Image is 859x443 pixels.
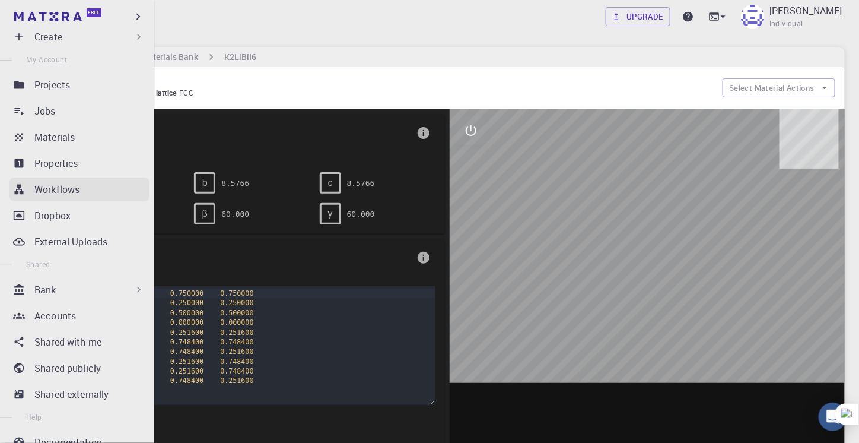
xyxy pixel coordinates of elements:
span: b [202,178,208,188]
button: info [412,121,435,145]
span: 0.748400 [170,338,203,346]
p: Shared publicly [34,361,101,375]
span: c [328,178,333,188]
span: 0.748400 [220,367,253,375]
h6: K2LiBiI6 [224,50,257,64]
button: info [412,246,435,270]
a: Shared publicly [9,356,149,380]
span: 0.500000 [220,309,253,317]
div: Bank [9,278,149,302]
span: 0.251600 [220,328,253,337]
p: Shared externally [34,387,109,401]
div: Create [9,25,149,49]
span: 0.251600 [170,328,203,337]
span: Help [26,412,42,422]
span: 0.750000 [220,289,253,298]
a: Jobs [9,99,149,123]
span: 0.000000 [220,318,253,327]
p: Accounts [34,309,76,323]
a: Shared with me [9,330,149,354]
span: Basis [69,248,412,267]
pre: 8.5766 [347,173,375,194]
a: Accounts [9,304,149,328]
pre: 60.000 [221,204,249,224]
h6: Materials Bank [136,50,198,64]
span: 0.251600 [170,357,203,366]
span: 0.251600 [170,367,203,375]
p: Jobs [34,104,56,118]
span: 0.000000 [170,318,203,327]
a: Workflows [9,178,149,201]
img: Nupur Gupta [741,5,765,29]
p: Shared with me [34,335,101,349]
a: Properties [9,151,149,175]
p: Properties [34,156,78,170]
p: External Uploads [34,235,107,249]
span: My Account [26,55,67,64]
span: 0.748400 [170,376,203,385]
span: 0.500000 [170,309,203,317]
p: [PERSON_NAME] [769,4,842,18]
span: Lattice [69,124,412,143]
p: Projects [34,78,70,92]
span: lattice [156,88,179,97]
div: Open Intercom Messenger [819,403,847,431]
nav: breadcrumb [59,50,259,64]
p: Dropbox [34,208,71,223]
span: FCC [179,88,198,97]
p: Create [34,30,62,44]
a: External Uploads [9,230,149,254]
span: 0.750000 [170,289,203,298]
a: Projects [9,73,149,97]
pre: 60.000 [347,204,375,224]
span: Individual [769,18,803,30]
p: Materials [34,130,75,144]
span: 0.250000 [220,299,253,307]
span: Shared [26,260,50,269]
a: Dropbox [9,204,149,227]
button: Select Material Actions [723,78,835,97]
span: Support [24,8,66,19]
span: 0.251600 [220,376,253,385]
p: Bank [34,283,56,297]
img: logo [14,12,82,21]
pre: 8.5766 [221,173,249,194]
span: 0.748400 [220,357,253,366]
span: β [202,208,208,219]
span: FCC [69,143,412,153]
p: Workflows [34,182,79,197]
span: 0.748400 [220,338,253,346]
p: K2LiBiI6 [94,77,713,87]
a: Upgrade [606,7,670,26]
a: Materials [9,125,149,149]
span: 0.250000 [170,299,203,307]
a: Shared externally [9,382,149,406]
span: 0.748400 [170,347,203,356]
span: 0.251600 [220,347,253,356]
span: γ [328,208,333,219]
